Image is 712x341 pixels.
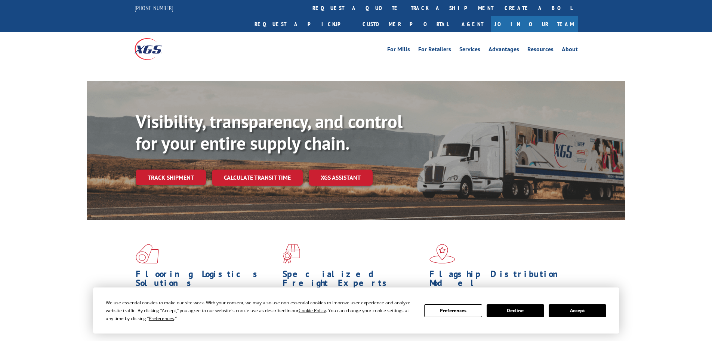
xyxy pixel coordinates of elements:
[283,244,300,264] img: xgs-icon-focused-on-flooring-red
[549,304,606,317] button: Accept
[309,170,373,186] a: XGS ASSISTANT
[357,16,454,32] a: Customer Portal
[487,304,544,317] button: Decline
[136,170,206,185] a: Track shipment
[424,304,482,317] button: Preferences
[488,46,519,55] a: Advantages
[249,16,357,32] a: Request a pickup
[429,244,455,264] img: xgs-icon-flagship-distribution-model-red
[418,46,451,55] a: For Retailers
[136,244,159,264] img: xgs-icon-total-supply-chain-intelligence-red
[212,170,303,186] a: Calculate transit time
[136,270,277,291] h1: Flooring Logistics Solutions
[562,46,578,55] a: About
[491,16,578,32] a: Join Our Team
[136,110,403,155] b: Visibility, transparency, and control for your entire supply chain.
[106,299,415,322] div: We use essential cookies to make our site work. With your consent, we may also use non-essential ...
[299,307,326,314] span: Cookie Policy
[283,270,424,291] h1: Specialized Freight Experts
[387,46,410,55] a: For Mills
[454,16,491,32] a: Agent
[429,270,571,291] h1: Flagship Distribution Model
[149,315,174,322] span: Preferences
[459,46,480,55] a: Services
[93,287,619,334] div: Cookie Consent Prompt
[135,4,173,12] a: [PHONE_NUMBER]
[527,46,554,55] a: Resources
